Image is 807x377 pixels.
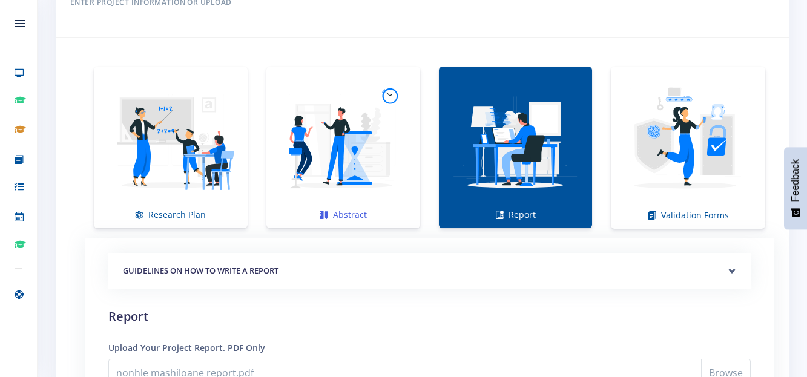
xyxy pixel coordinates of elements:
[784,147,807,229] button: Feedback - Show survey
[439,67,593,228] a: Report
[108,341,265,354] label: Upload Your Project Report. PDF Only
[276,74,410,208] img: Abstract
[611,67,765,229] a: Validation Forms
[266,67,420,228] a: Abstract
[123,265,736,277] h5: GUIDELINES ON HOW TO WRITE A REPORT
[108,307,751,326] h2: Report
[94,67,248,228] a: Research Plan
[790,159,801,202] span: Feedback
[621,74,756,209] img: Validation Forms
[104,74,238,208] img: Research Plan
[449,74,583,208] img: Report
